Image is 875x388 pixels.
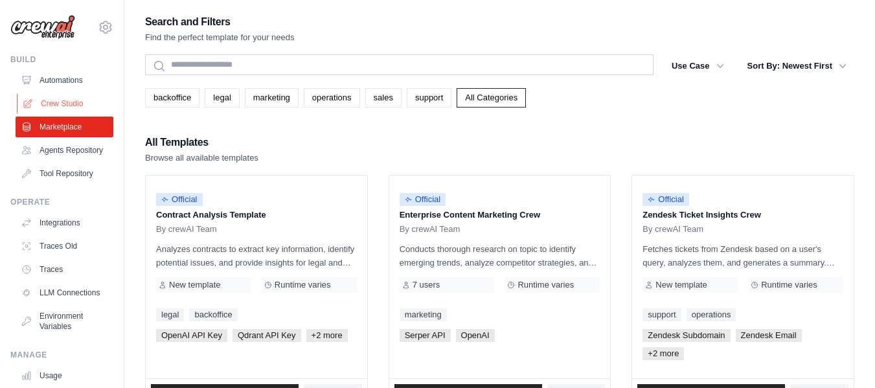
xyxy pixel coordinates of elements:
[145,31,295,44] p: Find the perfect template for your needs
[413,280,440,290] span: 7 users
[642,347,684,360] span: +2 more
[156,193,203,206] span: Official
[687,308,736,321] a: operations
[275,280,331,290] span: Runtime varies
[16,70,113,91] a: Automations
[642,224,703,234] span: By crewAI Team
[10,54,113,65] div: Build
[642,209,843,222] p: Zendesk Ticket Insights Crew
[233,329,301,342] span: Qdrant API Key
[16,306,113,337] a: Environment Variables
[407,88,451,108] a: support
[16,163,113,184] a: Tool Repository
[664,54,732,78] button: Use Case
[16,117,113,137] a: Marketplace
[16,259,113,280] a: Traces
[205,88,239,108] a: legal
[761,280,817,290] span: Runtime varies
[642,193,689,206] span: Official
[306,329,348,342] span: +2 more
[16,282,113,303] a: LLM Connections
[16,212,113,233] a: Integrations
[457,88,526,108] a: All Categories
[736,329,802,342] span: Zendesk Email
[145,13,295,31] h2: Search and Filters
[456,329,495,342] span: OpenAI
[400,193,446,206] span: Official
[365,88,402,108] a: sales
[145,133,258,152] h2: All Templates
[245,88,299,108] a: marketing
[156,209,357,222] p: Contract Analysis Template
[156,308,184,321] a: legal
[16,140,113,161] a: Agents Repository
[145,152,258,165] p: Browse all available templates
[16,236,113,257] a: Traces Old
[169,280,220,290] span: New template
[10,15,75,40] img: Logo
[156,329,227,342] span: OpenAI API Key
[400,224,460,234] span: By crewAI Team
[642,242,843,269] p: Fetches tickets from Zendesk based on a user's query, analyzes them, and generates a summary. Out...
[156,224,217,234] span: By crewAI Team
[655,280,707,290] span: New template
[10,197,113,207] div: Operate
[145,88,199,108] a: backoffice
[400,308,447,321] a: marketing
[740,54,854,78] button: Sort By: Newest First
[517,280,574,290] span: Runtime varies
[156,242,357,269] p: Analyzes contracts to extract key information, identify potential issues, and provide insights fo...
[400,329,451,342] span: Serper API
[16,365,113,386] a: Usage
[642,329,730,342] span: Zendesk Subdomain
[10,350,113,360] div: Manage
[17,93,115,114] a: Crew Studio
[304,88,360,108] a: operations
[642,308,681,321] a: support
[400,242,600,269] p: Conducts thorough research on topic to identify emerging trends, analyze competitor strategies, a...
[400,209,600,222] p: Enterprise Content Marketing Crew
[189,308,237,321] a: backoffice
